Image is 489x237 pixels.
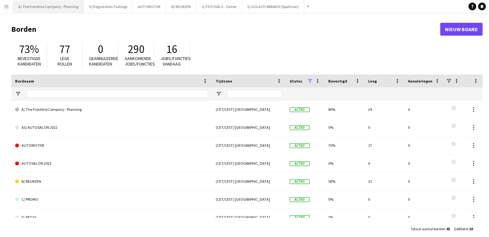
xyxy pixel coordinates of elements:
div: 0 [404,172,444,190]
span: Bordnaam [15,79,34,83]
a: AUTOMOTIVE [15,136,208,154]
a: Nieuw board [440,23,483,36]
div: 0 [364,154,404,172]
div: 0% [324,208,364,226]
span: 73% [19,42,39,56]
span: Gefilterd [454,226,468,231]
span: Actief [290,107,310,112]
span: Bevestigd [328,79,347,83]
span: Actief [290,179,310,184]
div: (CET/CEST) [GEOGRAPHIC_DATA] [212,136,286,154]
button: Open Filtermenu [216,91,222,97]
h1: Borden [11,24,440,34]
a: D/ RETAIL [15,208,208,226]
button: S/ GOLAZO BRANDS (Sportizon) [242,0,304,13]
div: 80% [324,101,364,118]
span: Jobs/functies vandaag [160,56,191,67]
span: Actief [290,143,310,148]
span: Status [290,79,302,83]
a: B/ BEURZEN [15,172,208,190]
div: 0 [404,154,444,172]
span: Actief [290,197,310,202]
span: 290 [128,42,144,56]
div: 0 [364,190,404,208]
span: Actief [290,161,310,166]
span: Aankomende jobs/functies [125,56,155,67]
div: : [454,223,473,235]
div: (CET/CEST) [GEOGRAPHIC_DATA] [212,119,286,136]
div: 70% [324,136,364,154]
button: Open Filtermenu [15,91,21,97]
span: Leeg [368,79,377,83]
a: AUTOSALON 2023 [15,154,208,172]
div: 0 [404,136,444,154]
span: Tijdzone [216,79,232,83]
div: 0% [324,190,364,208]
div: 0 [404,190,444,208]
div: 0 [364,119,404,136]
div: 0% [324,154,364,172]
div: 58% [324,172,364,190]
a: A/ The Frontline Company - Planning [15,101,208,119]
div: 0 [404,119,444,136]
div: 0 [364,208,404,226]
div: (CET/CEST) [GEOGRAPHIC_DATA] [212,190,286,208]
button: AUTOMOTIVE [133,0,166,13]
input: Tijdzone Filter Invoer [227,90,282,98]
input: Bordnaam Filter Invoer [27,90,208,98]
a: AS/ AUTOSALON 2022 [15,119,208,136]
span: 77 [59,42,70,56]
div: 0% [324,119,364,136]
div: 0 [404,101,444,118]
button: A/ The Frontline Company - Planning [13,0,84,13]
span: 16 [166,42,177,56]
span: Totaal aantal borden [411,226,445,231]
div: : [411,223,450,235]
div: (CET/CEST) [GEOGRAPHIC_DATA] [212,172,286,190]
span: Actief [290,125,310,130]
div: 17 [364,136,404,154]
span: 45 [446,226,450,231]
span: Lege rollen [58,56,72,67]
span: Bevestigde kandidaten [18,56,41,67]
button: S/ Degustaties-Tastings [84,0,133,13]
span: Geannuleerde kandidaten [89,56,118,67]
div: 31 [364,172,404,190]
div: (CET/CEST) [GEOGRAPHIC_DATA] [212,208,286,226]
div: 29 [364,101,404,118]
div: (CET/CEST) [GEOGRAPHIC_DATA] [212,101,286,118]
span: 0 [98,42,103,56]
a: C/ PROMO [15,190,208,208]
span: 18 [469,226,473,231]
span: Annuleringen [408,79,432,83]
button: B/ BEURZEN [166,0,196,13]
button: G/ FESTIVALS - Zomer [196,0,242,13]
div: 0 [404,208,444,226]
div: (CET/CEST) [GEOGRAPHIC_DATA] [212,154,286,172]
span: Actief [290,215,310,220]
